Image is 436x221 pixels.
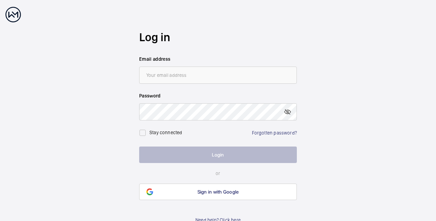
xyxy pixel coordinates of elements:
button: Login [139,147,297,163]
p: or [139,170,297,177]
input: Your email address [139,67,297,84]
h2: Log in [139,29,297,45]
a: Forgotten password? [252,130,297,136]
label: Email address [139,56,297,62]
label: Stay connected [149,130,182,135]
span: Sign in with Google [197,189,239,195]
label: Password [139,92,297,99]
